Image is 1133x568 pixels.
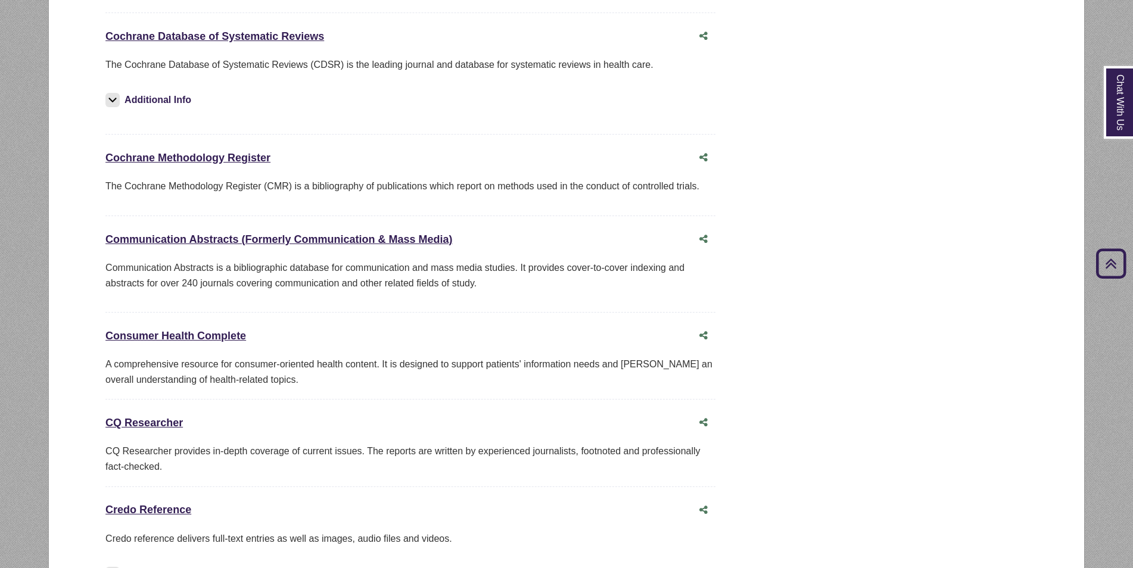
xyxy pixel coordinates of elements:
a: Communication Abstracts (Formerly Communication & Mass Media) [105,233,452,245]
p: The Cochrane Database of Systematic Reviews (CDSR) is the leading journal and database for system... [105,57,715,73]
a: Consumer Health Complete [105,330,246,342]
button: Share this database [692,499,715,522]
a: Back to Top [1092,255,1130,271]
button: Share this database [692,411,715,434]
a: Credo Reference [105,504,191,516]
div: CQ Researcher provides in-depth coverage of current issues. The reports are written by experience... [105,444,715,474]
a: CQ Researcher [105,417,183,429]
p: Credo reference delivers full-text entries as well as images, audio files and videos. [105,531,715,547]
button: Share this database [692,324,715,347]
button: Additional Info [105,92,195,108]
a: Cochrane Methodology Register [105,152,270,164]
button: Share this database [692,228,715,251]
div: A comprehensive resource for consumer-oriented health content. It is designed to support patients... [105,357,715,387]
p: The Cochrane Methodology Register (CMR) is a bibliography of publications which report on methods... [105,179,715,194]
button: Share this database [692,25,715,48]
a: Cochrane Database of Systematic Reviews [105,30,324,42]
p: Communication Abstracts is a bibliographic database for communication and mass media studies. It ... [105,260,715,291]
button: Share this database [692,146,715,169]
